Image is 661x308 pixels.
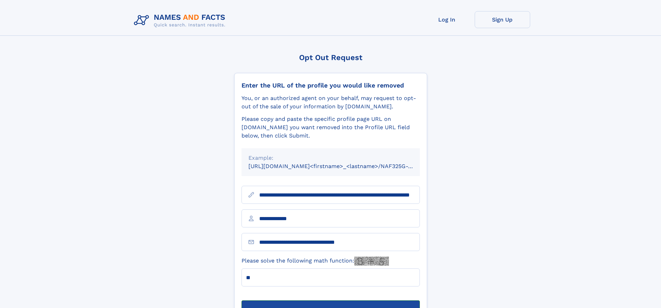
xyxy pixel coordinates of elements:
[131,11,231,30] img: Logo Names and Facts
[475,11,530,28] a: Sign Up
[241,82,420,89] div: Enter the URL of the profile you would like removed
[234,53,427,62] div: Opt Out Request
[241,115,420,140] div: Please copy and paste the specific profile page URL on [DOMAIN_NAME] you want removed into the Pr...
[241,94,420,111] div: You, or an authorized agent on your behalf, may request to opt-out of the sale of your informatio...
[248,154,413,162] div: Example:
[241,257,389,266] label: Please solve the following math function:
[419,11,475,28] a: Log In
[248,163,433,169] small: [URL][DOMAIN_NAME]<firstname>_<lastname>/NAF325G-xxxxxxxx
